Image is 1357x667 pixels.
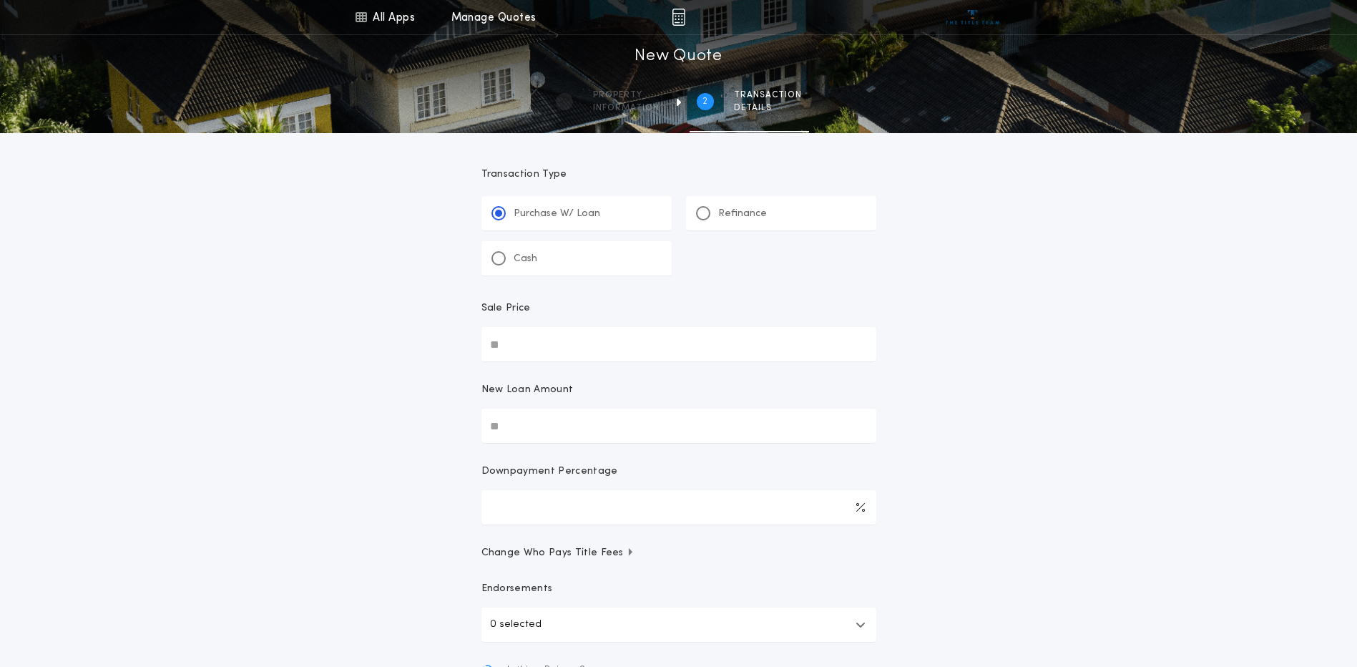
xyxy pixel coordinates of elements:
input: Downpayment Percentage [481,490,876,525]
input: Sale Price [481,327,876,361]
button: Change Who Pays Title Fees [481,546,876,560]
p: Cash [514,252,537,266]
p: Transaction Type [481,167,876,182]
span: details [734,102,802,114]
p: Endorsements [481,582,876,596]
span: Property [593,89,660,101]
img: img [672,9,685,26]
p: 0 selected [490,616,542,633]
p: Sale Price [481,301,531,316]
span: Transaction [734,89,802,101]
span: information [593,102,660,114]
span: Change Who Pays Title Fees [481,546,635,560]
h2: 2 [702,96,707,107]
button: 0 selected [481,608,876,642]
h1: New Quote [635,45,722,68]
p: Refinance [718,207,767,221]
img: vs-icon [946,10,999,24]
p: New Loan Amount [481,383,574,397]
p: Downpayment Percentage [481,464,618,479]
p: Purchase W/ Loan [514,207,600,221]
input: New Loan Amount [481,409,876,443]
